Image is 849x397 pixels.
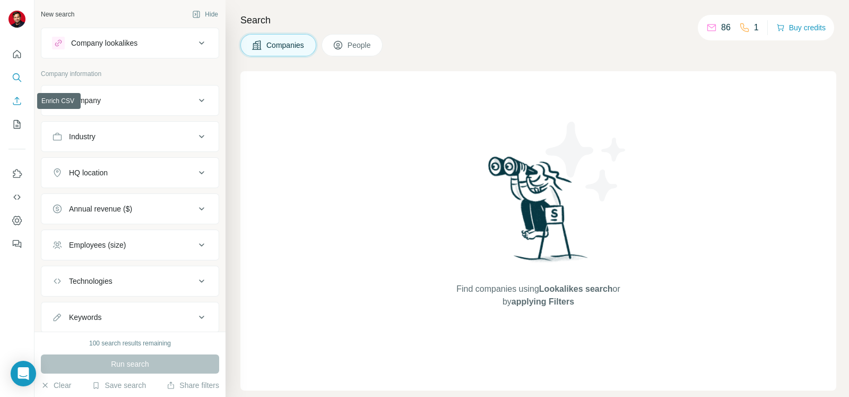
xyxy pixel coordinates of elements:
div: Annual revenue ($) [69,204,132,214]
button: Technologies [41,268,219,294]
button: Annual revenue ($) [41,196,219,222]
div: Keywords [69,312,101,323]
div: New search [41,10,74,19]
button: Use Surfe API [8,188,25,207]
button: Search [8,68,25,87]
button: Company [41,88,219,113]
p: Company information [41,69,219,79]
button: Company lookalikes [41,30,219,56]
span: Lookalikes search [539,284,613,293]
button: Clear [41,380,71,391]
img: Avatar [8,11,25,28]
button: Use Surfe on LinkedIn [8,164,25,183]
span: applying Filters [512,297,574,306]
button: Industry [41,124,219,149]
button: Keywords [41,305,219,330]
img: Surfe Illustration - Woman searching with binoculars [483,154,594,272]
span: Find companies using or by [453,283,623,308]
button: Enrich CSV [8,91,25,111]
div: Employees (size) [69,240,126,250]
button: Quick start [8,45,25,64]
div: Technologies [69,276,112,286]
button: Save search [92,380,146,391]
span: Companies [266,40,305,50]
button: Dashboard [8,211,25,230]
div: 100 search results remaining [89,339,171,348]
button: HQ location [41,160,219,185]
div: Industry [69,131,96,142]
span: People [348,40,372,50]
div: Company lookalikes [71,38,137,48]
button: Hide [185,6,226,22]
div: HQ location [69,167,108,178]
button: Buy credits [776,20,826,35]
div: Company [69,95,101,106]
button: Feedback [8,234,25,254]
button: Share filters [167,380,219,391]
button: My lists [8,115,25,134]
button: Employees (size) [41,232,219,258]
div: Open Intercom Messenger [11,361,36,386]
p: 1 [754,21,759,34]
p: 86 [721,21,731,34]
h4: Search [240,13,836,28]
img: Surfe Illustration - Stars [539,114,634,209]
